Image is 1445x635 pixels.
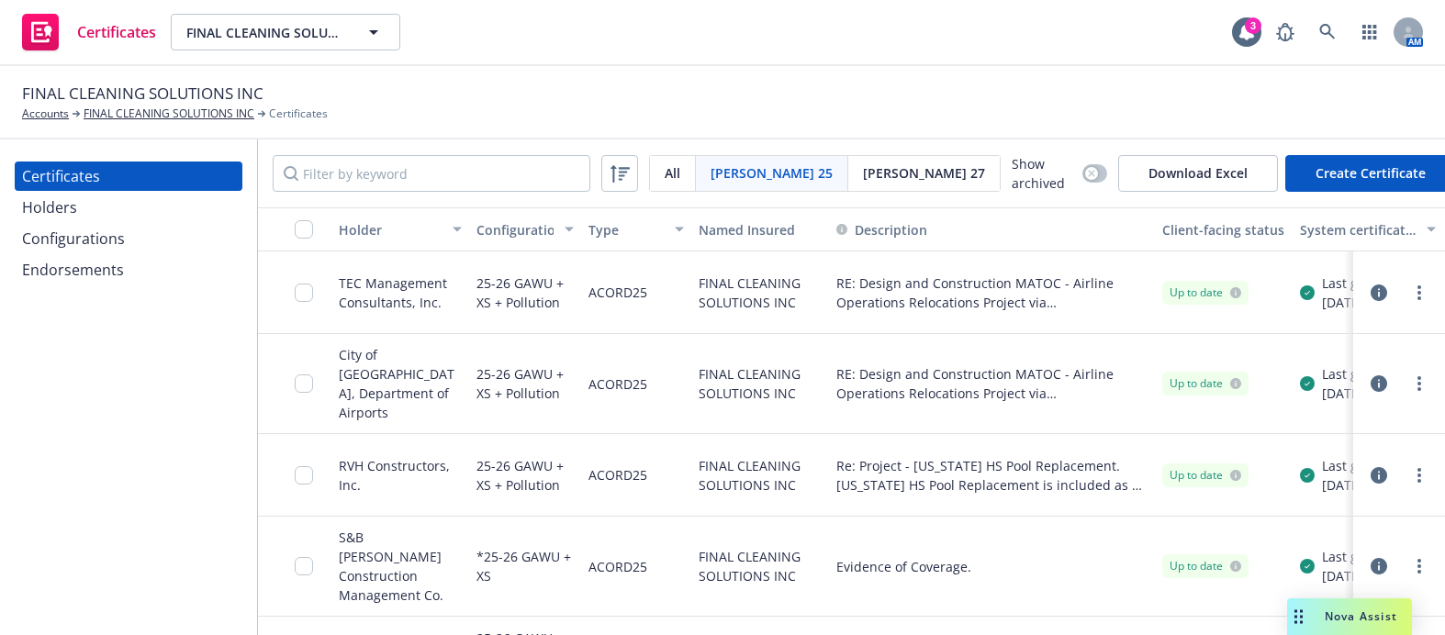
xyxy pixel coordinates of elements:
a: Accounts [22,106,69,122]
a: FINAL CLEANING SOLUTIONS INC [84,106,254,122]
div: Holders [22,193,77,222]
div: Last generated on [1322,273,1433,293]
input: Filter by keyword [273,155,590,192]
a: Holders [15,193,242,222]
div: Last generated on [1322,547,1433,566]
div: Configuration [476,220,554,240]
span: [PERSON_NAME] 27 [863,163,985,183]
div: Endorsements [22,255,124,284]
a: more [1408,555,1430,577]
div: FINAL CLEANING SOLUTIONS INC [691,334,829,434]
a: Configurations [15,224,242,253]
a: Report a Bug [1267,14,1304,50]
button: Evidence of Coverage. [836,557,971,576]
a: Search [1309,14,1346,50]
div: Drag to move [1287,598,1310,635]
div: Client-facing status [1162,220,1285,240]
span: FINAL CLEANING SOLUTIONS INC [186,23,345,42]
button: Description [836,220,927,240]
div: FINAL CLEANING SOLUTIONS INC [691,434,829,517]
div: [DATE] 11:32 AM [1322,384,1433,403]
div: Up to date [1170,467,1241,484]
a: Switch app [1351,14,1388,50]
span: Show archived [1012,154,1075,193]
button: RE: Design and Construction MATOC - Airline Operations Relocations Project via [PERSON_NAME] deli... [836,364,1148,403]
div: ACORD25 [588,528,647,605]
div: Up to date [1170,558,1241,574]
button: System certificate last generated [1293,207,1443,251]
div: 3 [1245,17,1261,34]
div: Up to date [1170,284,1241,301]
input: Toggle Row Selected [295,557,313,575]
div: [DATE] 5:12 PM [1322,475,1433,495]
a: Certificates [15,162,242,191]
div: Certificates [22,162,100,191]
div: Type [588,220,664,240]
span: [PERSON_NAME] 25 [711,163,833,183]
button: Holder [331,207,469,251]
div: [DATE] 6:43 PM [1322,566,1433,585]
div: Last generated on [1322,364,1433,384]
div: ACORD25 [588,345,647,422]
div: Configurations [22,224,125,253]
a: Certificates [15,6,163,58]
div: FINAL CLEANING SOLUTIONS INC [691,517,829,617]
span: FINAL CLEANING SOLUTIONS INC [22,82,263,106]
div: TEC Management Consultants, Inc. [339,273,462,312]
button: Configuration [469,207,581,251]
div: ACORD25 [588,445,647,505]
div: 25-26 GAWU + XS + Pollution [476,445,574,505]
div: Up to date [1170,375,1241,392]
span: Certificates [77,25,156,39]
div: Holder [339,220,442,240]
button: Download Excel [1118,155,1278,192]
button: Named Insured [691,207,829,251]
a: more [1408,373,1430,395]
div: FINAL CLEANING SOLUTIONS INC [691,251,829,334]
div: S&B [PERSON_NAME] Construction Management Co. [339,528,462,605]
a: more [1408,464,1430,486]
input: Select all [295,220,313,239]
span: Certificates [269,106,328,122]
a: more [1408,282,1430,304]
div: Named Insured [699,220,822,240]
button: Client-facing status [1155,207,1293,251]
div: ACORD25 [588,262,647,322]
span: Nova Assist [1325,608,1397,624]
button: Type [581,207,691,251]
div: System certificate last generated [1300,220,1416,240]
div: RVH Constructors, Inc. [339,456,462,495]
input: Toggle Row Selected [295,466,313,485]
div: *25-26 GAWU + XS [476,528,574,605]
button: Nova Assist [1287,598,1412,635]
div: [DATE] 11:32 AM [1322,293,1433,312]
div: City of [GEOGRAPHIC_DATA], Department of Airports [339,345,462,422]
div: 25-26 GAWU + XS + Pollution [476,345,574,422]
div: 25-26 GAWU + XS + Pollution [476,262,574,322]
span: All [665,163,680,183]
button: FINAL CLEANING SOLUTIONS INC [171,14,400,50]
input: Toggle Row Selected [295,284,313,302]
a: Endorsements [15,255,242,284]
div: Last generated on [1322,456,1433,475]
input: Toggle Row Selected [295,374,313,393]
button: RE: Design and Construction MATOC - Airline Operations Relocations Project via [PERSON_NAME] deli... [836,273,1148,312]
button: Re: Project - [US_STATE] HS Pool Replacement. [US_STATE] HS Pool Replacement is included as an ad... [836,456,1148,495]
